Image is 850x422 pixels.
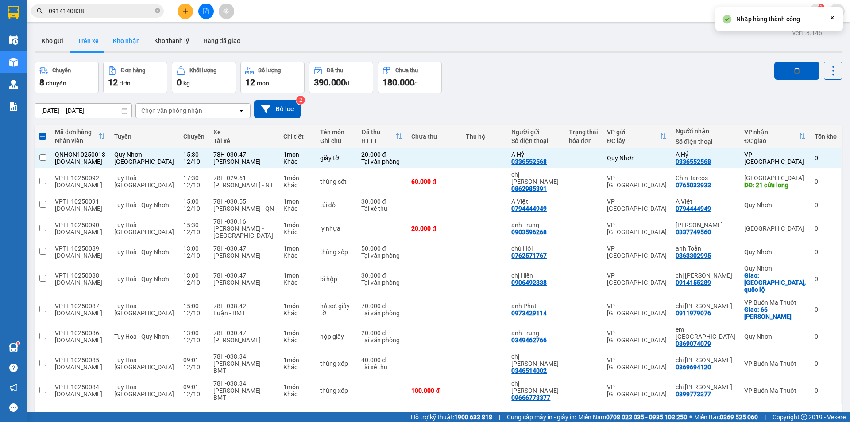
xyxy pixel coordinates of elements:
div: Người gửi [511,128,560,136]
span: đơn [120,80,131,87]
div: Chọn văn phòng nhận [141,106,202,115]
div: huong.bb [55,337,105,344]
div: VP [GEOGRAPHIC_DATA] [607,198,667,212]
button: Hàng đã giao [196,30,247,51]
div: 1 món [283,272,311,279]
div: huong.bb [55,391,105,398]
img: logo-vxr [8,6,19,19]
div: 50.000 đ [361,245,402,252]
th: Toggle SortBy [357,125,407,148]
div: Chuyến [183,133,205,140]
div: 0794444949 [511,205,547,212]
button: loading Nhập hàng [774,62,819,80]
div: 0911979076 [676,310,711,317]
div: thùng xốp [320,387,353,394]
div: thùng xốp [320,360,353,367]
div: VP [GEOGRAPHIC_DATA] [607,221,667,236]
span: Tuy Hòa - [GEOGRAPHIC_DATA] [114,383,174,398]
div: 0 [815,275,837,283]
div: Tại văn phòng [361,279,402,286]
div: 09666773377 [511,394,550,401]
div: Khác [283,279,311,286]
div: chị trúc [676,383,735,391]
div: 78H-030.16 [213,218,274,225]
div: thùng sốt [320,178,353,185]
span: đ [346,80,349,87]
div: Ghi chú [320,137,353,144]
div: 12/10 [183,158,205,165]
div: VP gửi [607,128,660,136]
button: file-add [198,4,214,19]
div: 13:00 [183,245,205,252]
button: Số lượng12món [240,62,305,93]
div: Tại văn phòng [361,337,402,344]
div: Chưa thu [395,67,418,74]
div: huong.bb [55,279,105,286]
span: message [9,403,18,412]
span: Tuy Hoà - Quy Nhơn [114,248,169,256]
span: Cung cấp máy in - giấy in: [507,412,576,422]
div: VPTH10250092 [55,174,105,182]
button: aim [219,4,234,19]
span: copyright [801,414,807,420]
div: huong.bb [55,310,105,317]
div: VP [GEOGRAPHIC_DATA] [607,302,667,317]
div: hồ sơ, giấy tờ [320,302,353,317]
div: 0869694120 [676,364,711,371]
div: Tài xế thu [361,205,402,212]
span: plus [182,8,189,14]
div: 0363302995 [676,252,711,259]
sup: 1 [818,4,824,10]
div: 12/10 [183,228,205,236]
div: 12/10 [183,252,205,259]
div: 0869074079 [676,340,711,347]
div: túi đồ [320,201,353,209]
div: ly nhựa [320,225,353,232]
div: 0 [815,178,837,185]
span: 8 [39,77,44,88]
div: VPTH10250087 [55,302,105,310]
button: Đơn hàng12đơn [103,62,167,93]
div: Chuyến [52,67,71,74]
img: warehouse-icon [9,58,18,67]
div: thao.bb [55,205,105,212]
div: chú Hội [511,245,560,252]
div: 12/10 [183,279,205,286]
div: VPTH10250086 [55,329,105,337]
div: hóa đơn [569,137,598,144]
button: Chưa thu180.000đ [378,62,442,93]
div: 78H-029.61 [213,174,274,182]
div: DĐ: 21 cửu long [744,182,806,189]
div: chị Như [676,302,735,310]
div: VP Buôn Ma Thuột [744,299,806,306]
div: 0973429114 [511,310,547,317]
div: Khác [283,337,311,344]
div: 1 món [283,356,311,364]
div: [PERSON_NAME] - QN [213,205,274,212]
div: giấy tờ [320,155,353,162]
div: 70.000 đ [361,302,402,310]
div: A Hỷ [676,151,735,158]
div: 0762571767 [511,252,547,259]
div: Khác [283,228,311,236]
div: VPTH10250084 [55,383,105,391]
div: 12/10 [183,391,205,398]
div: [PERSON_NAME] - [GEOGRAPHIC_DATA] [213,225,274,239]
div: hộp giấy [320,333,353,340]
div: 0349462766 [511,337,547,344]
div: VP [GEOGRAPHIC_DATA] [744,151,806,165]
div: thao.bb [55,228,105,236]
div: 15:30 [183,151,205,158]
div: Quy Nhơn [607,155,667,162]
div: VP Buôn Ma Thuột [744,387,806,394]
span: Tuy Hoà - [GEOGRAPHIC_DATA] [114,174,174,189]
span: Hỗ trợ kỹ thuật: [411,412,492,422]
button: Bộ lọc [254,100,301,118]
img: warehouse-icon [9,80,18,89]
div: 12/10 [183,182,205,189]
div: Khối lượng [189,67,216,74]
sup: 2 [296,96,305,105]
div: 78H-030.55 [213,198,274,205]
div: VP nhận [744,128,799,136]
div: Số điện thoại [511,137,560,144]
